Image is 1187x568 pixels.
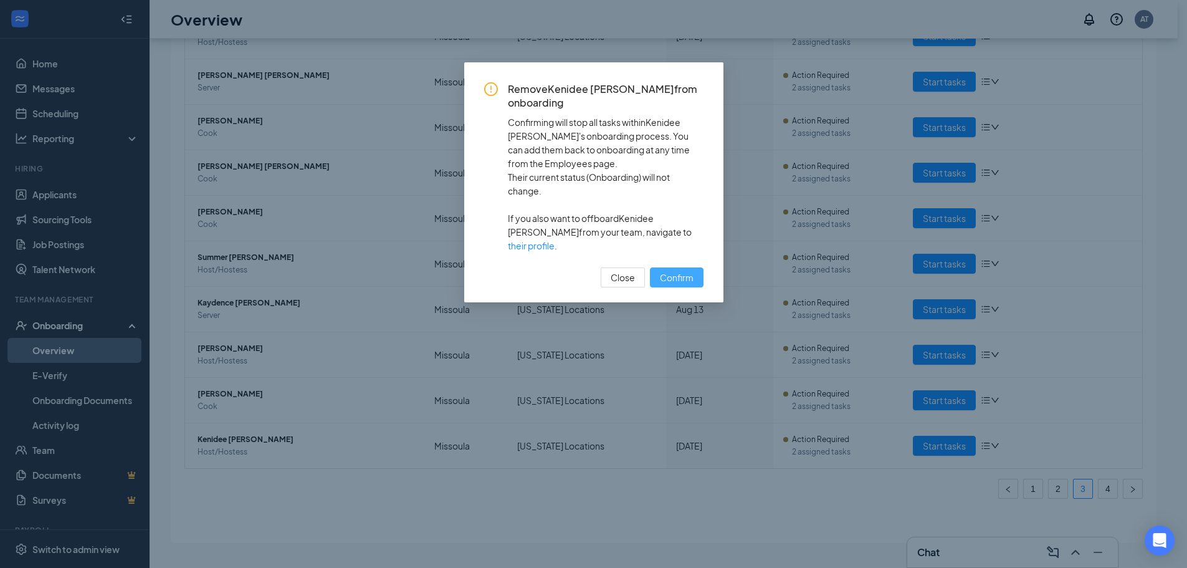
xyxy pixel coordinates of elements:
span: exclamation-circle [484,82,498,96]
button: Close [601,267,645,287]
div: Open Intercom Messenger [1145,526,1175,556]
span: Remove Kenidee [PERSON_NAME] from onboarding [508,82,703,110]
span: Confirming will stop all tasks within Kenidee [PERSON_NAME] 's onboarding process. You can add th... [508,115,703,170]
span: Their current status ( Onboarding ) will not change. [508,170,703,198]
button: Confirm [650,267,703,287]
span: If you also want to offboard Kenidee [PERSON_NAME] from your team, navigate to . [508,211,703,253]
span: Close [611,271,635,284]
a: their profile [508,240,555,251]
span: Confirm [660,271,694,284]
